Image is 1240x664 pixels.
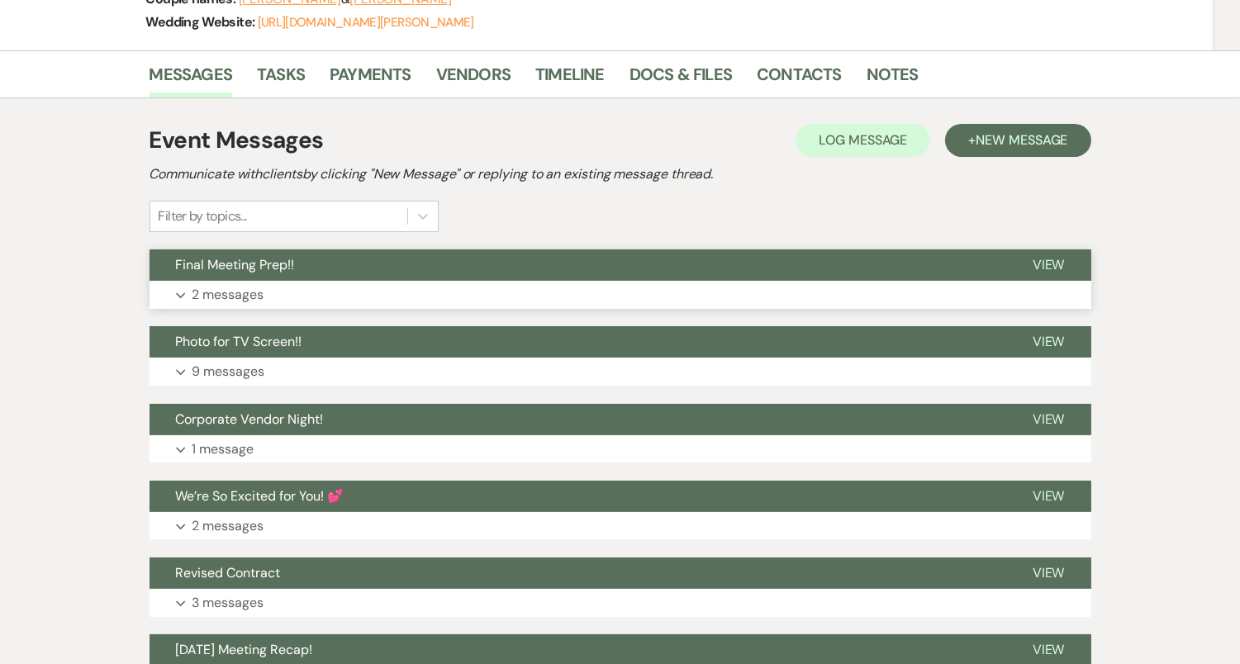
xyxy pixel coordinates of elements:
span: We’re So Excited for You! 💕 [176,487,344,505]
a: [URL][DOMAIN_NAME][PERSON_NAME] [258,14,474,31]
button: 2 messages [150,512,1091,540]
button: We’re So Excited for You! 💕 [150,481,1006,512]
span: View [1033,564,1065,581]
span: Photo for TV Screen!! [176,333,302,350]
span: Revised Contract [176,564,281,581]
span: View [1033,641,1065,658]
span: View [1033,333,1065,350]
a: Tasks [257,61,305,97]
button: Corporate Vendor Night! [150,404,1006,435]
span: Log Message [819,131,907,149]
span: Wedding Website: [146,13,258,31]
button: View [1006,557,1091,589]
a: Docs & Files [630,61,732,97]
span: View [1033,487,1065,505]
button: 2 messages [150,281,1091,309]
button: Final Meeting Prep!! [150,249,1006,281]
a: Vendors [436,61,511,97]
p: 1 message [192,439,254,460]
span: View [1033,256,1065,273]
a: Timeline [535,61,605,97]
button: 9 messages [150,358,1091,386]
button: 1 message [150,435,1091,463]
a: Notes [867,61,919,97]
button: View [1006,249,1091,281]
span: Final Meeting Prep!! [176,256,295,273]
span: Corporate Vendor Night! [176,410,324,428]
h1: Event Messages [150,123,324,158]
div: Filter by topics... [159,206,247,226]
button: Log Message [796,124,930,157]
button: View [1006,404,1091,435]
h2: Communicate with clients by clicking "New Message" or replying to an existing message thread. [150,164,1091,184]
a: Payments [330,61,411,97]
button: View [1006,481,1091,512]
p: 2 messages [192,515,264,537]
span: New Message [976,131,1067,149]
span: [DATE] Meeting Recap! [176,641,313,658]
button: +New Message [945,124,1090,157]
p: 2 messages [192,284,264,306]
span: View [1033,410,1065,428]
button: View [1006,326,1091,358]
button: 3 messages [150,589,1091,617]
p: 3 messages [192,592,264,614]
a: Contacts [757,61,842,97]
p: 9 messages [192,361,265,382]
button: Revised Contract [150,557,1006,589]
button: Photo for TV Screen!! [150,326,1006,358]
a: Messages [150,61,233,97]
